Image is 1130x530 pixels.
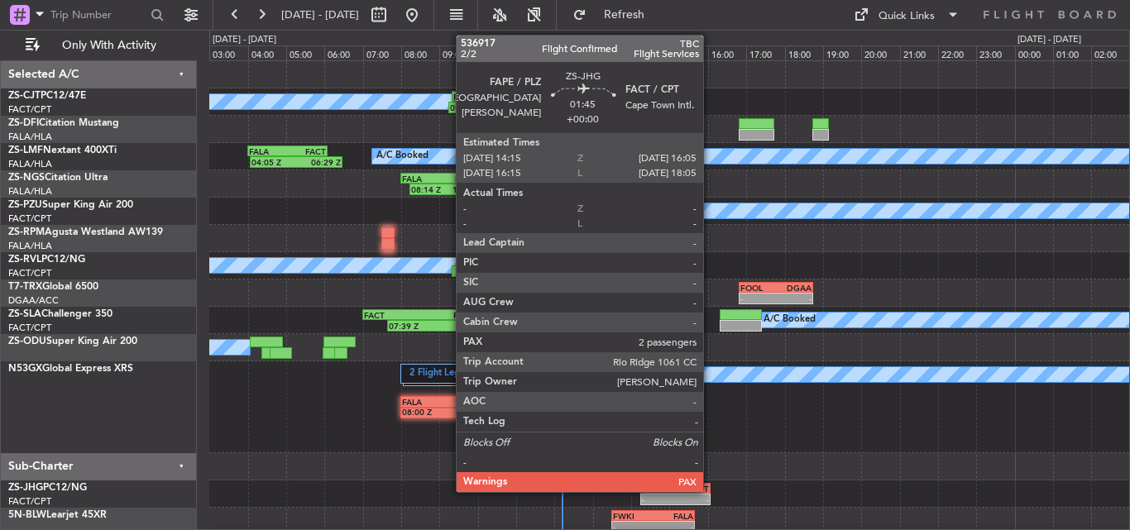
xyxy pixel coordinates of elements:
span: ZS-LMF [8,146,43,155]
a: FALA/HLA [8,240,52,252]
div: A/C Booked [376,144,429,169]
a: 5N-BLWLearjet 45XR [8,510,107,520]
div: 13:30 Z [506,407,610,417]
div: FALA [402,397,506,407]
div: 00:00 [1015,45,1053,60]
a: DGAA/ACC [8,294,59,307]
div: 09:00 [439,45,477,60]
span: ZS-NGS [8,173,45,183]
div: 02:00 [1091,45,1129,60]
a: FACT/CPT [8,103,51,116]
div: - [740,294,776,303]
div: A/C Booked [613,362,665,387]
a: ZS-DFICitation Mustang [8,118,119,128]
div: FALA [402,174,439,184]
a: FACT/CPT [8,322,51,334]
div: 10:10 Z [447,184,482,194]
div: 18:00 [785,45,823,60]
div: FACT [487,92,521,102]
a: FACT/CPT [8,267,51,279]
div: FACT [287,146,326,156]
span: ZS-RVL [8,255,41,265]
div: 06:00 [324,45,362,60]
a: FALA/HLA [8,158,52,170]
a: ZS-SLAChallenger 350 [8,309,113,319]
span: Only With Activity [43,40,175,51]
button: Refresh [565,2,664,28]
div: FACT [675,484,709,494]
div: A/C Booked [616,198,668,223]
div: FACT [364,310,420,320]
span: ZS-CJT [8,91,41,101]
a: FALA/HLA [8,185,52,198]
a: FACT/CPT [8,212,51,225]
div: 10:00 [478,45,516,60]
div: 15:00 [669,45,707,60]
div: 23:00 [976,45,1014,60]
div: - [776,294,812,303]
div: 17:00 [746,45,784,60]
div: FVRG [419,310,476,320]
a: ZS-NGSCitation Ultra [8,173,108,183]
div: FOOL [527,283,563,293]
div: - [510,184,552,194]
div: HKMO [601,310,652,320]
div: 19:00 [823,45,861,60]
div: 08:14 Z [411,184,447,194]
div: 14:00 [631,45,669,60]
div: - [675,494,709,504]
div: 04:05 Z [251,157,296,167]
span: T7-TRX [8,282,42,292]
div: 11:20 Z [529,321,581,331]
div: - [553,184,594,194]
div: 07:39 Z [389,321,440,331]
span: N53GX [8,364,42,374]
img: gray-close.svg [585,366,600,381]
span: ZS-JHG [8,483,43,493]
label: 2 Flight Legs [409,367,585,381]
div: FOOL [740,283,776,293]
button: Quick Links [845,2,968,28]
div: - [642,494,676,504]
div: 10:24 Z [440,321,491,331]
a: FALA/HLA [8,131,52,143]
div: FQMA [553,174,594,184]
a: FACT/CPT [8,495,51,508]
div: DGAA [776,283,812,293]
span: ZS-RPM [8,227,45,237]
div: 07:00 [363,45,401,60]
div: 03:00 [209,45,247,60]
a: ZS-JHGPC12/NG [8,483,87,493]
span: ZS-DFI [8,118,39,128]
div: - [527,294,563,303]
span: ZS-SLA [8,309,41,319]
span: 5N-BLW [8,510,46,520]
div: 05:00 [286,45,324,60]
a: ZS-CJTPC12/47E [8,91,86,101]
div: 09:15 Z [450,103,486,112]
a: ZS-ODUSuper King Air 200 [8,337,137,346]
div: 21:00 [900,45,938,60]
a: ZS-PZUSuper King Air 200 [8,200,133,210]
span: ZS-ODU [8,337,46,346]
div: A/C Booked [764,308,816,332]
div: 22:00 [938,45,976,60]
div: 11:10 Z [486,103,521,112]
div: FWKI [613,511,653,521]
div: - [581,321,632,331]
div: FLKK [439,174,476,184]
div: DGAA [491,283,527,293]
span: [DATE] - [DATE] [281,7,359,22]
div: 08:00 [401,45,439,60]
a: ZS-RVLPC12/NG [8,255,85,265]
div: 20:00 [861,45,899,60]
input: Trip Number [50,2,146,27]
a: ZS-LMFNextant 400XTi [8,146,117,155]
div: [DATE] - [DATE] [1017,33,1081,47]
div: DGAA [506,397,610,407]
a: ZS-RPMAgusta Westland AW139 [8,227,163,237]
div: 01:00 [1053,45,1091,60]
div: FVRG [549,310,601,320]
a: T7-TRXGlobal 6500 [8,282,98,292]
div: 11:00 [516,45,554,60]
